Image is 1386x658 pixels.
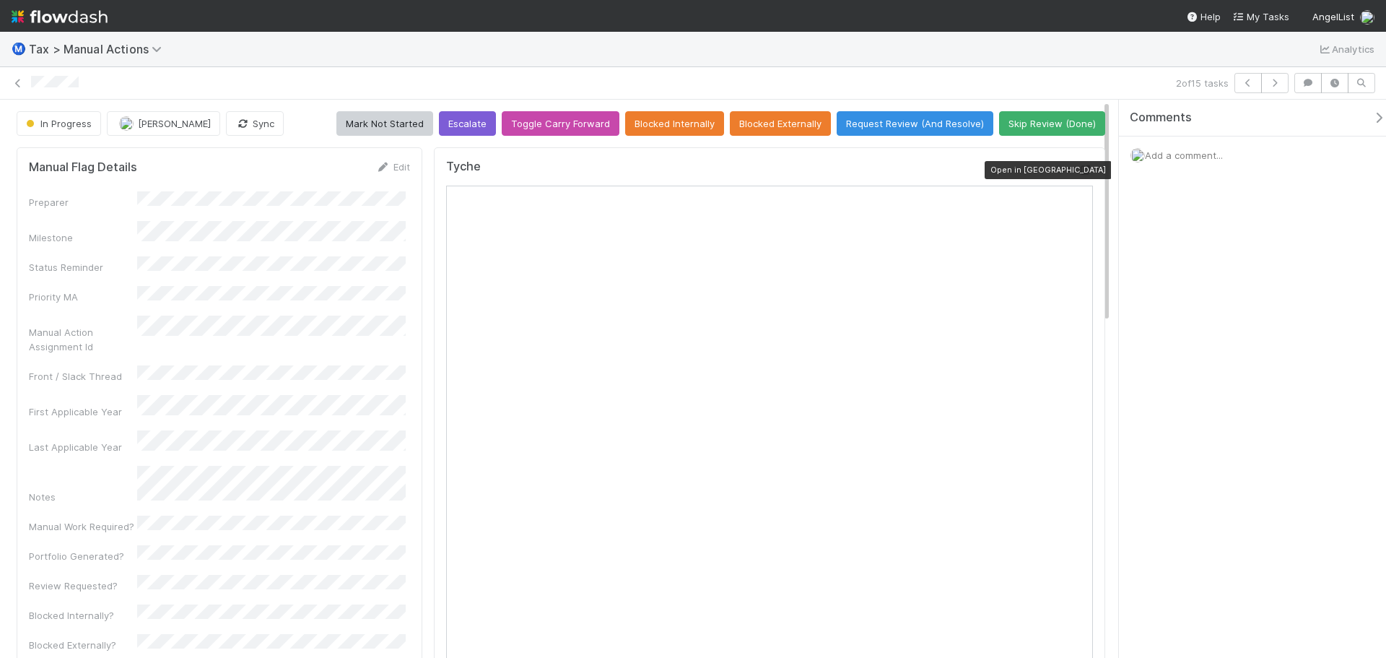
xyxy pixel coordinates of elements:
[29,608,137,623] div: Blocked Internally?
[29,519,137,534] div: Manual Work Required?
[29,369,137,384] div: Front / Slack Thread
[439,111,496,136] button: Escalate
[336,111,433,136] button: Mark Not Started
[376,161,410,173] a: Edit
[29,260,137,274] div: Status Reminder
[730,111,831,136] button: Blocked Externally
[29,230,137,245] div: Milestone
[502,111,619,136] button: Toggle Carry Forward
[999,111,1105,136] button: Skip Review (Done)
[1317,40,1374,58] a: Analytics
[29,579,137,593] div: Review Requested?
[226,111,284,136] button: Sync
[29,549,137,563] div: Portfolio Generated?
[107,111,220,136] button: [PERSON_NAME]
[446,160,481,174] h5: Tyche
[1360,10,1374,25] img: avatar_c8e523dd-415a-4cf0-87a3-4b787501e7b6.png
[1232,11,1289,22] span: My Tasks
[29,638,137,652] div: Blocked Externally?
[1312,11,1354,22] span: AngelList
[1145,150,1223,161] span: Add a comment...
[138,118,211,129] span: [PERSON_NAME]
[12,43,26,55] span: Ⓜ️
[29,195,137,209] div: Preparer
[1130,111,1192,125] span: Comments
[29,325,137,354] div: Manual Action Assignment Id
[119,116,134,131] img: avatar_c8e523dd-415a-4cf0-87a3-4b787501e7b6.png
[625,111,724,136] button: Blocked Internally
[837,111,993,136] button: Request Review (And Resolve)
[29,404,137,419] div: First Applicable Year
[29,490,137,504] div: Notes
[29,160,137,175] h5: Manual Flag Details
[1186,9,1221,24] div: Help
[1176,76,1229,90] span: 2 of 15 tasks
[1130,148,1145,163] img: avatar_c8e523dd-415a-4cf0-87a3-4b787501e7b6.png
[12,4,108,29] img: logo-inverted-e16ddd16eac7371096b0.svg
[29,42,169,56] span: Tax > Manual Actions
[1232,9,1289,24] a: My Tasks
[29,290,137,304] div: Priority MA
[29,440,137,454] div: Last Applicable Year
